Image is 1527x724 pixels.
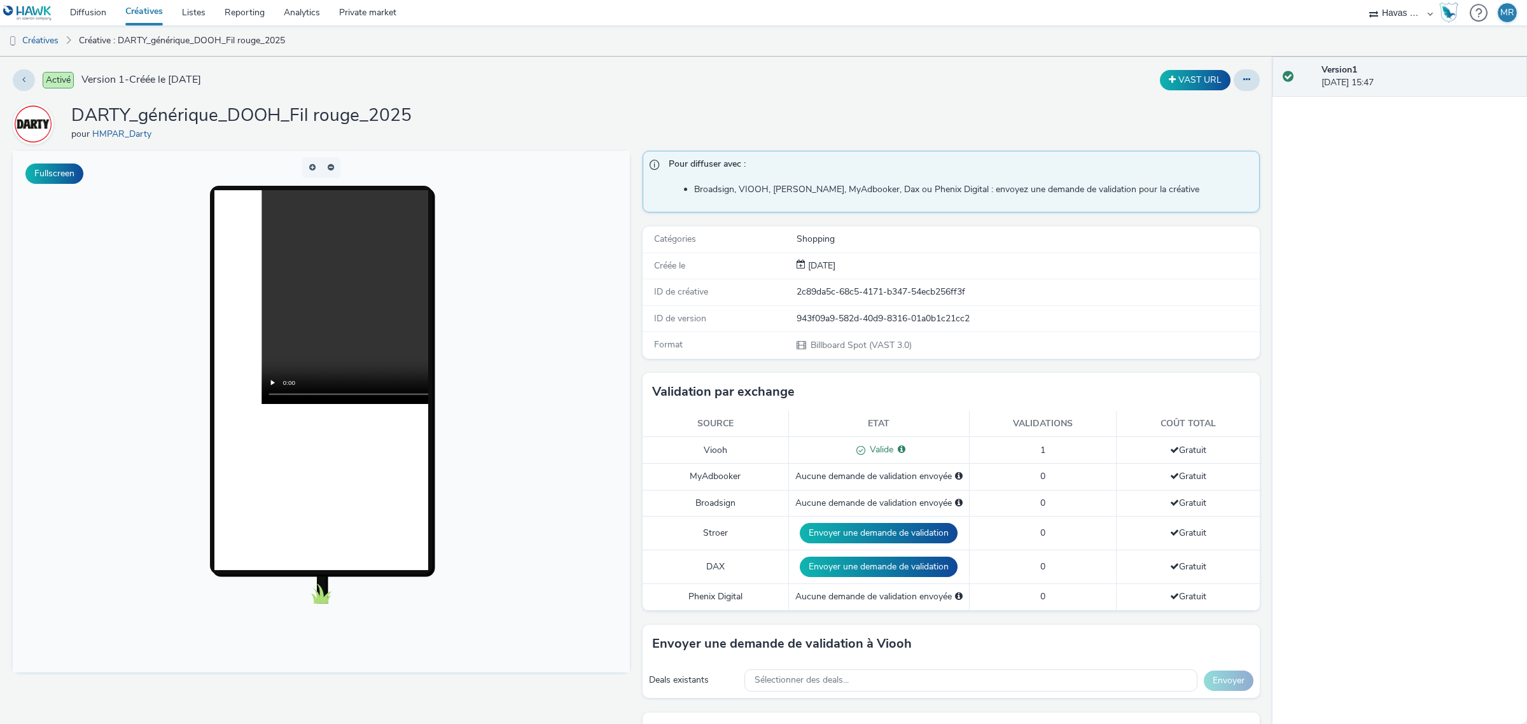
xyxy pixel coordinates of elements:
td: Phenix Digital [643,584,788,610]
h3: Envoyer une demande de validation à Viooh [652,634,912,653]
div: Aucune demande de validation envoyée [795,590,963,603]
h3: Validation par exchange [652,382,795,401]
span: 0 [1040,560,1045,573]
img: undefined Logo [3,5,52,21]
span: Gratuit [1170,590,1206,602]
div: Aucune demande de validation envoyée [795,470,963,483]
a: Créative : DARTY_générique_DOOH_Fil rouge_2025 [73,25,291,56]
span: 1 [1040,444,1045,456]
th: Validations [969,411,1116,437]
span: [DATE] [805,260,835,272]
span: Catégories [654,233,696,245]
td: MyAdbooker [643,464,788,490]
span: Gratuit [1170,444,1206,456]
td: Broadsign [643,490,788,516]
a: HMPAR_Darty [13,118,59,130]
span: Gratuit [1170,560,1206,573]
button: VAST URL [1160,70,1231,90]
td: Viooh [643,437,788,464]
button: Envoyer une demande de validation [800,523,958,543]
th: Etat [788,411,969,437]
span: Créée le [654,260,685,272]
span: Gratuit [1170,527,1206,539]
span: Gratuit [1170,497,1206,509]
span: Version 1 - Créée le [DATE] [81,73,201,87]
button: Fullscreen [25,164,83,184]
span: ID de créative [654,286,708,298]
div: Aucune demande de validation envoyée [795,497,963,510]
div: Dupliquer la créative en un VAST URL [1157,70,1234,90]
span: 0 [1040,527,1045,539]
span: Billboard Spot (VAST 3.0) [809,339,912,351]
div: Sélectionnez un deal ci-dessous et cliquez sur Envoyer pour envoyer une demande de validation à M... [955,470,963,483]
td: Stroer [643,517,788,550]
img: dooh [6,35,19,48]
td: DAX [643,550,788,584]
div: Deals existants [649,674,738,686]
th: Coût total [1116,411,1260,437]
div: Sélectionnez un deal ci-dessous et cliquez sur Envoyer pour envoyer une demande de validation à B... [955,497,963,510]
span: Sélectionner des deals... [755,675,849,686]
div: MR [1500,3,1514,22]
button: Envoyer [1204,671,1253,691]
span: 0 [1040,590,1045,602]
div: Création 23 juin 2025, 15:47 [805,260,835,272]
div: 943f09a9-582d-40d9-8316-01a0b1c21cc2 [797,312,1259,325]
a: Hawk Academy [1439,3,1463,23]
li: Broadsign, VIOOH, [PERSON_NAME], MyAdbooker, Dax ou Phenix Digital : envoyez une demande de valid... [694,183,1253,196]
th: Source [643,411,788,437]
span: Gratuit [1170,470,1206,482]
div: Shopping [797,233,1259,246]
div: [DATE] 15:47 [1321,64,1517,90]
span: Format [654,338,683,351]
a: HMPAR_Darty [92,128,157,140]
span: ID de version [654,312,706,324]
div: 2c89da5c-68c5-4171-b347-54ecb256ff3f [797,286,1259,298]
span: Activé [43,72,74,88]
span: 0 [1040,497,1045,509]
span: Valide [865,443,893,456]
strong: Version 1 [1321,64,1357,76]
h1: DARTY_générique_DOOH_Fil rouge_2025 [71,104,412,128]
button: Envoyer une demande de validation [800,557,958,577]
span: pour [71,128,92,140]
span: Pour diffuser avec : [669,158,1246,174]
div: Sélectionnez un deal ci-dessous et cliquez sur Envoyer pour envoyer une demande de validation à P... [955,590,963,603]
span: 0 [1040,470,1045,482]
img: HMPAR_Darty [15,106,52,143]
img: Hawk Academy [1439,3,1458,23]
